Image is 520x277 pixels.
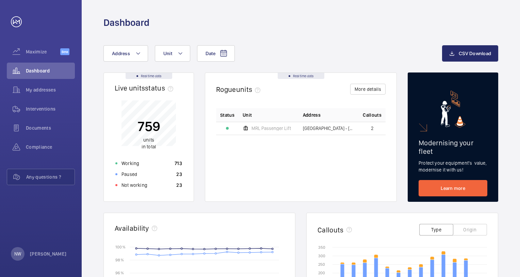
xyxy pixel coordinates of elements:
[419,224,453,235] button: Type
[419,180,487,196] a: Learn more
[419,160,487,173] p: Protect your equipment's value, modernise it with us!
[236,85,263,94] span: units
[26,86,75,93] span: My addresses
[206,51,215,56] span: Date
[318,271,325,275] text: 200
[453,224,487,235] button: Origin
[121,160,139,167] p: Working
[303,126,355,131] span: [GEOGRAPHIC_DATA] - [GEOGRAPHIC_DATA]
[459,51,491,56] span: CSV Download
[112,51,130,56] span: Address
[137,136,160,150] p: in total
[30,250,67,257] p: [PERSON_NAME]
[176,171,182,178] p: 23
[126,73,172,79] div: Real time data
[220,112,234,118] p: Status
[26,125,75,131] span: Documents
[216,85,263,94] h2: Rogue
[26,48,60,55] span: Maximize
[121,182,147,189] p: Not working
[115,84,176,92] h2: Live units
[318,226,344,234] h2: Callouts
[60,48,69,55] span: Beta
[145,84,176,92] span: status
[441,91,466,128] img: marketing-card.svg
[278,73,324,79] div: Real time data
[419,138,487,156] h2: Modernising your fleet
[163,51,172,56] span: Unit
[26,105,75,112] span: Interventions
[442,45,498,62] button: CSV Download
[318,254,325,258] text: 300
[103,45,148,62] button: Address
[176,182,182,189] p: 23
[115,258,124,262] text: 98 %
[243,112,252,118] span: Unit
[175,160,182,167] p: 713
[115,244,126,249] text: 100 %
[318,262,325,267] text: 250
[121,171,137,178] p: Paused
[371,126,374,131] span: 2
[137,118,160,135] p: 759
[143,137,154,143] span: units
[197,45,235,62] button: Date
[26,174,75,180] span: Any questions ?
[303,112,321,118] span: Address
[103,16,149,29] h1: Dashboard
[26,144,75,150] span: Compliance
[350,84,386,95] button: More details
[155,45,190,62] button: Unit
[251,126,291,131] span: MRL Passenger Lift
[115,271,124,275] text: 96 %
[14,250,21,257] p: NW
[26,67,75,74] span: Dashboard
[115,224,149,232] h2: Availability
[318,245,325,250] text: 350
[363,112,381,118] span: Callouts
